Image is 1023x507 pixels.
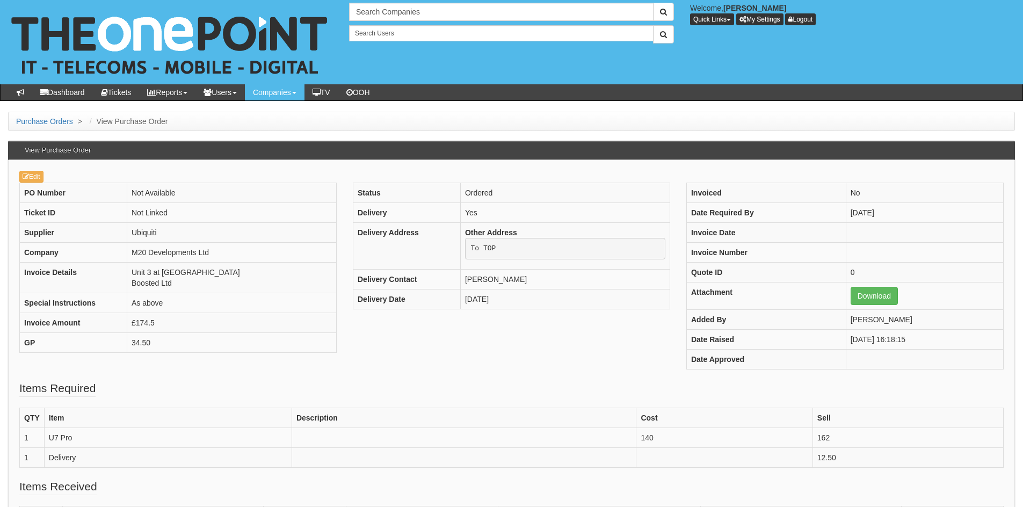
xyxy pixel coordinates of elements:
[44,448,292,468] td: Delivery
[20,293,127,313] th: Special Instructions
[846,263,1003,283] td: 0
[736,13,783,25] a: My Settings
[686,183,846,203] th: Invoiced
[846,310,1003,330] td: [PERSON_NAME]
[812,428,1003,448] td: 162
[20,408,45,428] th: QTY
[460,269,670,289] td: [PERSON_NAME]
[353,183,460,203] th: Status
[636,408,812,428] th: Cost
[20,243,127,263] th: Company
[460,289,670,309] td: [DATE]
[127,263,337,293] td: Unit 3 at [GEOGRAPHIC_DATA] Boosted Ltd
[20,313,127,333] th: Invoice Amount
[20,428,45,448] td: 1
[353,203,460,223] th: Delivery
[87,116,168,127] li: View Purchase Order
[686,203,846,223] th: Date Required By
[195,84,245,100] a: Users
[20,263,127,293] th: Invoice Details
[785,13,816,25] a: Logout
[636,428,812,448] td: 140
[846,183,1003,203] td: No
[20,183,127,203] th: PO Number
[686,223,846,243] th: Invoice Date
[682,3,1023,25] div: Welcome,
[686,263,846,283] th: Quote ID
[353,223,460,270] th: Delivery Address
[460,183,670,203] td: Ordered
[32,84,93,100] a: Dashboard
[20,203,127,223] th: Ticket ID
[44,428,292,448] td: U7 Pro
[139,84,195,100] a: Reports
[19,479,97,495] legend: Items Received
[686,330,846,350] th: Date Raised
[812,408,1003,428] th: Sell
[465,228,517,237] b: Other Address
[19,171,43,183] a: Edit
[723,4,786,12] b: [PERSON_NAME]
[75,117,85,126] span: >
[245,84,304,100] a: Companies
[16,117,73,126] a: Purchase Orders
[846,203,1003,223] td: [DATE]
[686,350,846,370] th: Date Approved
[349,25,654,41] input: Search Users
[93,84,140,100] a: Tickets
[460,203,670,223] td: Yes
[20,223,127,243] th: Supplier
[20,333,127,353] th: GP
[686,243,846,263] th: Invoice Number
[292,408,636,428] th: Description
[465,238,665,259] pre: To TOP
[353,289,460,309] th: Delivery Date
[19,380,96,397] legend: Items Required
[353,269,460,289] th: Delivery Contact
[690,13,734,25] button: Quick Links
[20,448,45,468] td: 1
[127,223,337,243] td: Ubiquiti
[304,84,338,100] a: TV
[846,330,1003,350] td: [DATE] 16:18:15
[127,313,337,333] td: £174.5
[686,310,846,330] th: Added By
[127,203,337,223] td: Not Linked
[338,84,378,100] a: OOH
[851,287,898,305] a: Download
[127,333,337,353] td: 34.50
[19,141,96,160] h3: View Purchase Order
[686,283,846,310] th: Attachment
[127,243,337,263] td: M20 Developments Ltd
[812,448,1003,468] td: 12.50
[127,183,337,203] td: Not Available
[127,293,337,313] td: As above
[44,408,292,428] th: Item
[349,3,654,21] input: Search Companies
